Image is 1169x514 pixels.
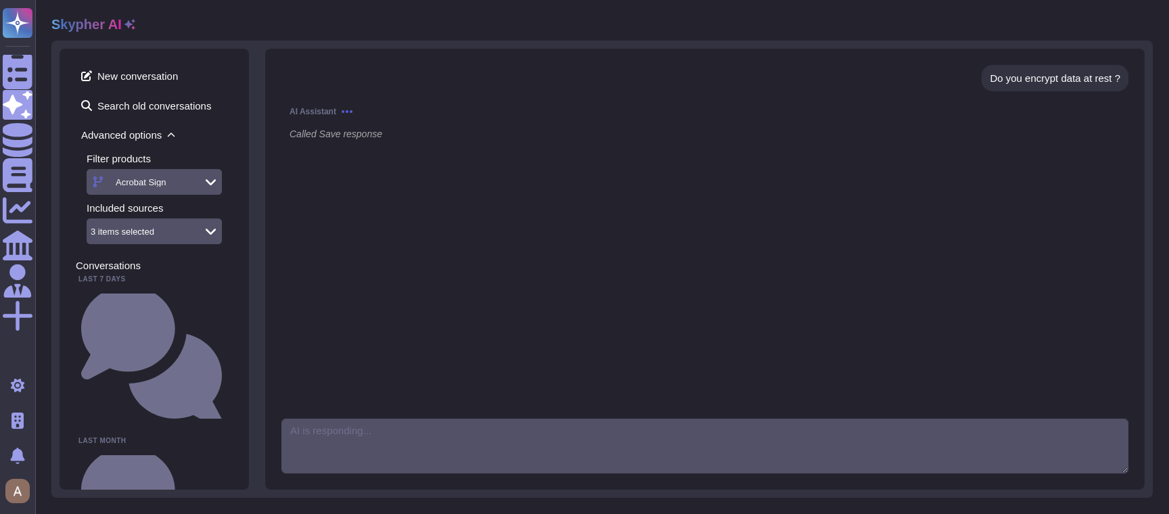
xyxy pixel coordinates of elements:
div: Acrobat Sign [116,178,166,187]
div: Called Save response [290,126,1120,141]
div: 3 items selected [91,227,154,236]
h2: Skypher AI [51,16,122,32]
div: AI Assistant [290,108,1120,116]
div: Do you encrypt data at rest ? [990,73,1120,83]
span: New conversation [76,65,233,87]
span: Advanced options [76,124,233,145]
img: user [5,479,30,503]
div: Last 7 days [76,276,233,283]
div: Filter products [87,154,233,164]
div: Last month [76,438,233,444]
button: user [3,476,39,506]
span: Search old conversations [76,95,233,116]
div: Included sources [87,203,233,213]
div: Conversations [76,260,233,271]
